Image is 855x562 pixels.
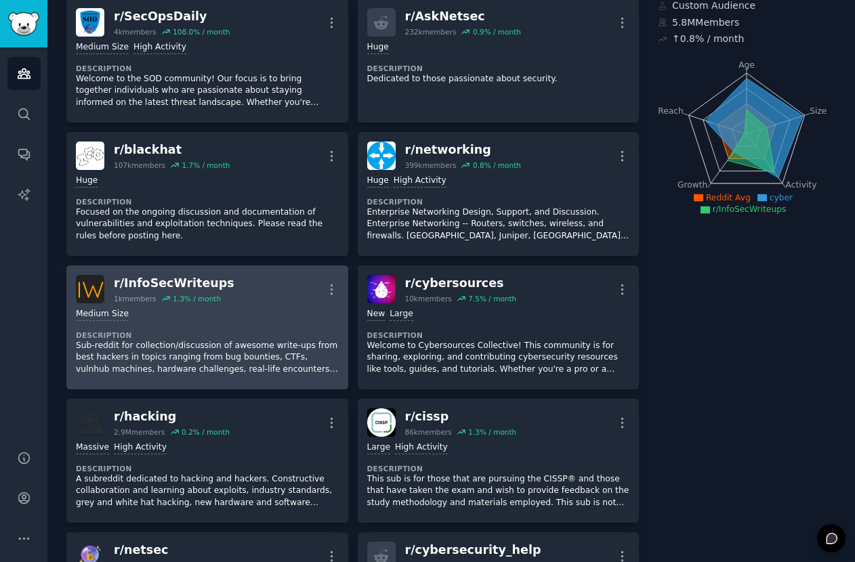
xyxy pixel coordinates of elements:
p: Welcome to Cybersources Collective! This community is for sharing, exploring, and contributing cy... [367,340,630,376]
div: ↑ 0.8 % / month [672,32,744,46]
p: Dedicated to those passionate about security. [367,73,630,85]
div: r/ InfoSecWriteups [114,275,234,292]
div: 2.9M members [114,427,165,437]
img: networking [367,142,396,170]
a: networkingr/networking399kmembers0.8% / monthHugeHigh ActivityDescriptionEnterprise Networking De... [358,132,640,256]
p: Focused on the ongoing discussion and documentation of vulnerabilities and exploitation technique... [76,207,339,242]
tspan: Age [738,60,755,70]
tspan: Growth [677,180,707,190]
div: Large [390,308,413,321]
a: blackhatr/blackhat107kmembers1.7% / monthHugeDescriptionFocused on the ongoing discussion and doc... [66,132,348,256]
div: Huge [76,175,98,188]
div: 232k members [405,27,457,37]
div: High Activity [133,41,186,54]
dt: Description [76,330,339,340]
dt: Description [367,197,630,207]
a: hackingr/hacking2.9Mmembers0.2% / monthMassiveHigh ActivityDescriptionA subreddit dedicated to ha... [66,399,348,523]
img: GummySearch logo [8,12,39,36]
div: 1.7 % / month [182,160,230,170]
dt: Description [367,464,630,473]
div: 10k members [405,294,452,303]
tspan: Activity [786,180,817,190]
tspan: Size [810,106,827,115]
img: cissp [367,408,396,437]
div: r/ hacking [114,408,230,425]
div: 1k members [114,294,157,303]
tspan: Reach [658,106,684,115]
img: blackhat [76,142,104,170]
dt: Description [76,464,339,473]
div: 0.2 % / month [182,427,230,437]
div: Huge [367,175,389,188]
div: r/ networking [405,142,521,158]
div: 1.3 % / month [173,294,221,303]
dt: Description [76,197,339,207]
div: r/ cissp [405,408,517,425]
dt: Description [76,64,339,73]
p: Welcome to the SOD community! Our focus is to bring together individuals who are passionate about... [76,73,339,109]
div: 5.8M Members [658,16,836,30]
div: High Activity [114,441,167,454]
dt: Description [367,64,630,73]
p: Enterprise Networking Design, Support, and Discussion. Enterprise Networking -- Routers, switches... [367,207,630,242]
div: Huge [367,41,389,54]
p: Sub-reddit for collection/discussion of awesome write-ups from best hackers in topics ranging fro... [76,340,339,376]
div: r/ AskNetsec [405,8,521,25]
div: 108.0 % / month [173,27,230,37]
div: High Activity [394,175,446,188]
div: Massive [76,441,109,454]
div: 0.9 % / month [473,27,521,37]
div: r/ cybersources [405,275,517,292]
div: r/ SecOpsDaily [114,8,230,25]
div: 107k members [114,160,165,170]
p: This sub is for those that are pursuing the CISSP® and those that have taken the exam and wish to... [367,473,630,509]
div: 4k members [114,27,157,37]
div: 7.5 % / month [468,294,516,303]
div: High Activity [395,441,448,454]
img: hacking [76,408,104,437]
div: 0.8 % / month [473,160,521,170]
div: r/ cybersecurity_help [405,542,541,559]
img: InfoSecWriteups [76,275,104,303]
span: r/InfoSecWriteups [713,204,787,214]
span: cyber [770,193,793,202]
div: r/ blackhat [114,142,230,158]
div: Medium Size [76,41,129,54]
p: A subreddit dedicated to hacking and hackers. Constructive collaboration and learning about explo... [76,473,339,509]
img: SecOpsDaily [76,8,104,37]
div: Medium Size [76,308,129,321]
span: Reddit Avg [706,193,751,202]
dt: Description [367,330,630,340]
div: New [367,308,385,321]
img: cybersources [367,275,396,303]
div: 399k members [405,160,457,170]
div: 1.3 % / month [468,427,516,437]
a: cisspr/cissp86kmembers1.3% / monthLargeHigh ActivityDescriptionThis sub is for those that are pur... [358,399,640,523]
div: 86k members [405,427,452,437]
div: Large [367,441,390,454]
a: cybersourcesr/cybersources10kmembers7.5% / monthNewLargeDescriptionWelcome to Cybersources Collec... [358,265,640,389]
div: r/ netsec [114,542,230,559]
a: InfoSecWriteupsr/InfoSecWriteups1kmembers1.3% / monthMedium SizeDescriptionSub-reddit for collect... [66,265,348,389]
